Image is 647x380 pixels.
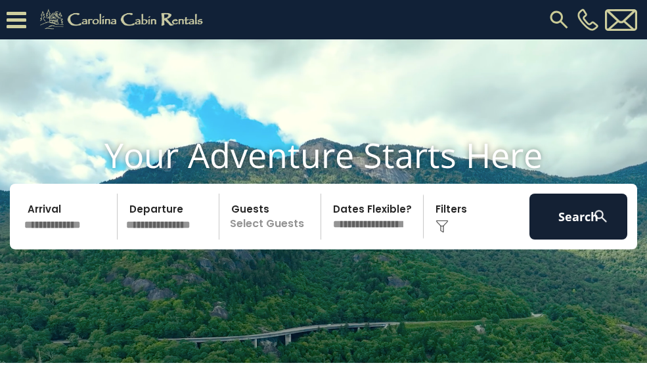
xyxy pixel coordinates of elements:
[574,9,602,31] a: [PHONE_NUMBER]
[529,194,627,240] button: Search
[33,7,214,33] img: Khaki-logo.png
[435,220,449,233] img: filter--v1.png
[592,208,609,224] img: search-regular-white.png
[10,135,637,175] h1: Your Adventure Starts Here
[547,8,571,32] img: search-regular.svg
[223,194,321,240] p: Select Guests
